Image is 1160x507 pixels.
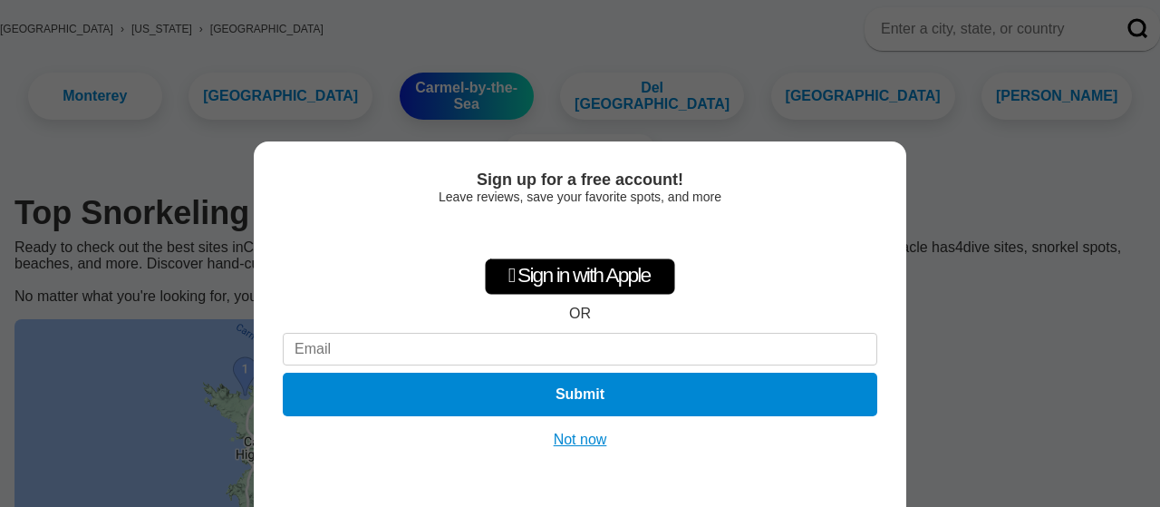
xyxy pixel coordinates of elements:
div: Sign in with Apple [485,258,675,295]
div: Leave reviews, save your favorite spots, and more [283,190,877,204]
div: Sign up for a free account! [283,171,877,190]
div: OR [569,306,591,322]
button: Not now [548,431,613,449]
iframe: Sign in with Google Button [488,213,672,253]
input: Email [283,333,877,366]
button: Submit [283,373,877,416]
